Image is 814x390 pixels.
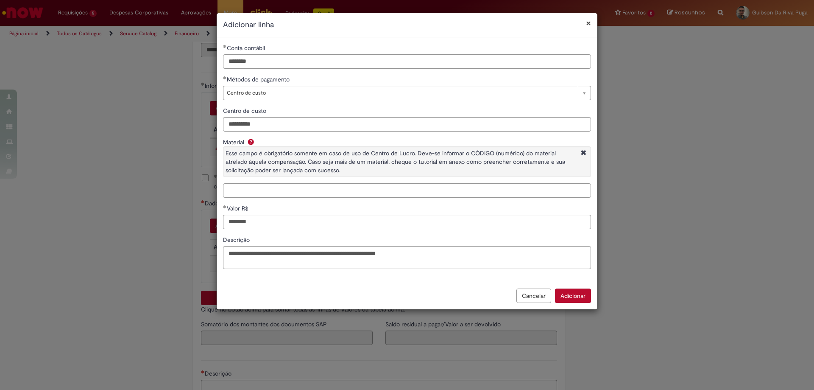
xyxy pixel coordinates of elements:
span: Conta contábil [227,44,267,52]
span: Valor R$ [227,205,250,212]
input: Conta contábil [223,54,591,69]
span: Descrição [223,236,251,244]
input: Valor R$ [223,215,591,229]
span: Centro de custo [223,107,268,115]
textarea: Descrição [223,246,591,269]
span: Obrigatório Preenchido [223,45,227,48]
h2: Adicionar linha [223,20,591,31]
span: Centro de custo [227,86,574,100]
span: Material [223,138,246,146]
button: Adicionar [555,289,591,303]
span: Métodos de pagamento [227,76,291,83]
button: Fechar modal [586,19,591,28]
span: Esse campo é obrigatório somente em caso de uso de Centro de Lucro. Deve-se informar o CÓDIGO (nu... [226,149,565,174]
span: Obrigatório Preenchido [223,205,227,208]
button: Cancelar [516,289,551,303]
i: Fechar More information Por question_material [579,149,588,158]
input: Centro de custo [223,117,591,132]
span: Obrigatório Preenchido [223,76,227,79]
span: Ajuda para Material [246,138,256,145]
input: Material [223,183,591,198]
